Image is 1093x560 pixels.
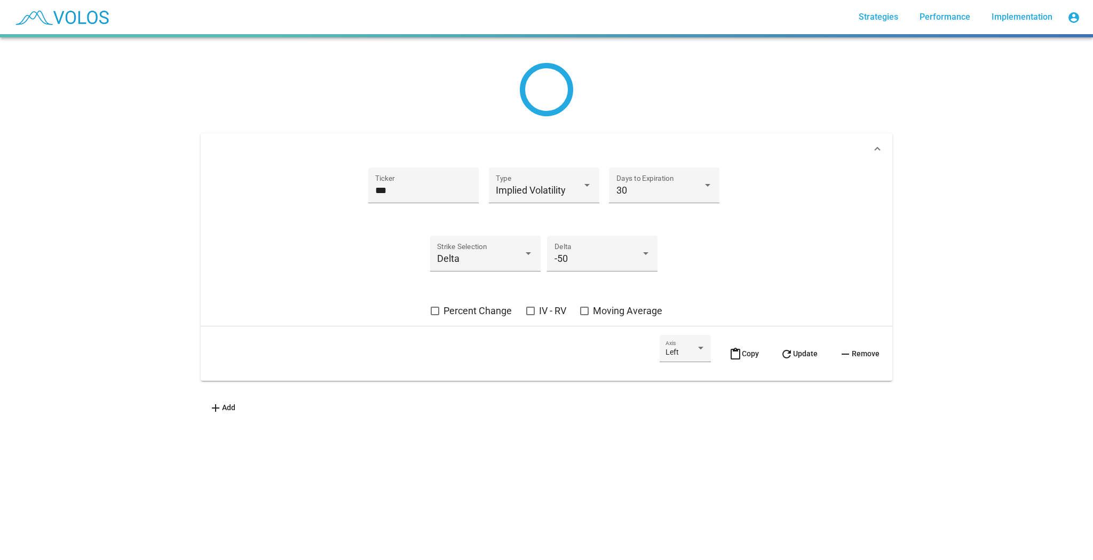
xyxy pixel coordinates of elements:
[209,403,235,412] span: Add
[729,348,742,361] mat-icon: content_paste
[772,335,826,372] button: Update
[992,12,1052,22] span: Implementation
[209,402,222,414] mat-icon: add
[780,348,793,361] mat-icon: refresh
[920,12,970,22] span: Performance
[616,185,627,196] span: 30
[201,398,244,417] button: Add
[729,349,759,358] span: Copy
[539,305,566,317] span: IV - RV
[839,348,852,361] mat-icon: remove
[839,349,880,358] span: Remove
[443,305,512,317] span: Percent Change
[859,12,898,22] span: Strategies
[720,335,767,372] button: Copy
[666,348,679,356] span: Left
[911,7,979,27] a: Performance
[437,253,460,264] span: Delta
[850,7,907,27] a: Strategies
[780,349,818,358] span: Update
[9,4,114,30] img: blue_transparent.png
[496,185,566,196] span: Implied Volatility
[1067,11,1080,24] mat-icon: account_circle
[555,253,568,264] span: -50
[830,335,888,372] button: Remove
[983,7,1061,27] a: Implementation
[593,305,662,317] span: Moving Average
